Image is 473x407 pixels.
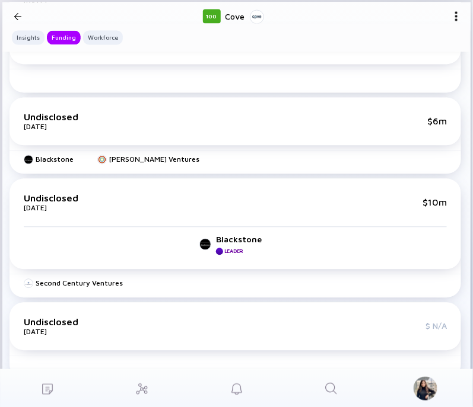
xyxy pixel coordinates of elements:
[216,235,262,245] div: Blackstone
[94,369,189,407] a: Investor Map
[24,227,447,255] a: BlackstoneLeader
[109,155,199,164] div: [PERSON_NAME] Ventures
[83,31,123,45] button: Workforce
[24,155,74,164] a: Blackstone
[414,377,437,400] img: Noémie Profile Picture
[426,321,447,331] div: $ N/A
[97,155,199,164] a: [PERSON_NAME] Ventures
[427,116,447,127] div: $6m
[24,123,413,132] div: [DATE]
[12,32,45,44] div: Insights
[47,32,81,44] div: Funding
[284,369,378,407] a: Search
[224,248,243,255] div: Leader
[83,32,123,44] div: Workforce
[379,369,473,407] a: Sign in
[47,31,81,45] button: Funding
[36,155,74,164] div: Blackstone
[203,9,221,24] div: 100
[24,317,411,328] div: Undisclosed
[189,369,284,407] a: Reminders
[36,279,123,288] div: Second Century Ventures
[24,193,408,204] div: Undisclosed
[452,12,461,21] img: Menu
[12,31,45,45] button: Insights
[24,112,413,123] div: Undisclosed
[24,204,408,213] div: [DATE]
[423,197,447,208] div: $10m
[226,9,264,24] div: Cove
[24,328,411,337] div: [DATE]
[24,279,123,288] a: Second Century Ventures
